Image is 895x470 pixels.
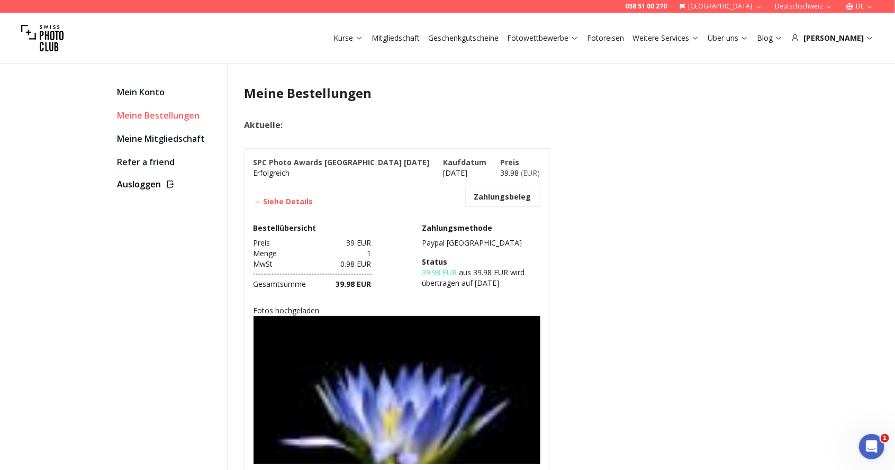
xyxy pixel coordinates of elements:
[117,178,219,191] button: Ausloggen
[254,259,273,269] span: MwSt
[422,267,525,288] span: aus 39.98 EUR wird übertragen auf [DATE]
[632,33,699,43] a: Weitere Services
[881,434,889,442] span: 1
[501,168,540,178] span: 39.98
[507,33,578,43] a: Fotowettbewerbe
[583,31,628,46] button: Fotoreisen
[254,248,277,258] span: Menge
[245,85,651,102] h1: Meine Bestellungen
[336,279,372,289] b: 39.98 EUR
[367,31,424,46] button: Mitgliedschaft
[254,238,270,248] span: Preis
[422,238,522,248] span: P aypal [GEOGRAPHIC_DATA]
[117,155,219,169] a: Refer a friend
[117,131,219,146] a: Meine Mitgliedschaft
[424,31,503,46] button: Geschenkgutscheine
[428,33,499,43] a: Geschenkgutscheine
[587,33,624,43] a: Fotoreisen
[708,33,748,43] a: Über uns
[254,157,430,167] span: SPC Photo Awards [GEOGRAPHIC_DATA] [DATE]
[347,238,372,248] span: 39 EUR
[501,157,520,167] span: Preis
[117,85,219,100] a: Mein Konto
[367,248,372,258] span: 1
[703,31,753,46] button: Über uns
[791,33,874,43] div: [PERSON_NAME]
[503,31,583,46] button: Fotowettbewerbe
[254,168,290,178] span: Erfolgreich
[422,223,540,233] div: Zahlungsmethode
[753,31,787,46] button: Blog
[254,223,372,233] div: Bestellübersicht
[444,168,468,178] span: [DATE]
[422,257,448,267] span: Status
[625,2,667,11] a: 058 51 00 270
[444,157,487,167] span: Kaufdatum
[422,267,457,277] span: 39.98 EUR
[21,17,64,59] img: Swiss photo club
[245,119,651,131] h2: Aktuelle :
[757,33,783,43] a: Blog
[859,434,884,459] iframe: Intercom live chat
[254,279,306,289] span: Gesamtsumme
[117,108,219,123] div: Meine Bestellungen
[254,196,313,207] button: Siehe Details
[254,305,540,316] h4: Fotos hochgeladen
[474,192,531,202] button: Zahlungsbeleg
[333,33,363,43] a: Kurse
[341,259,372,269] span: 0.98 EUR
[329,31,367,46] button: Kurse
[628,31,703,46] button: Weitere Services
[372,33,420,43] a: Mitgliedschaft
[521,168,540,178] span: ( EUR )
